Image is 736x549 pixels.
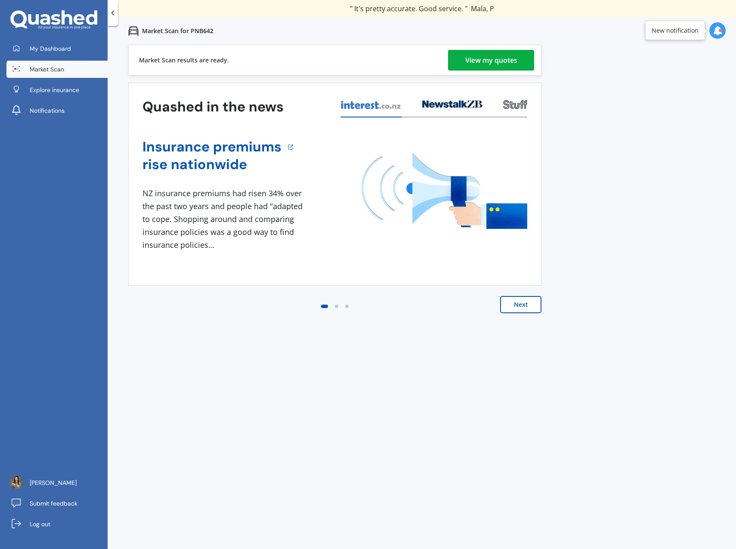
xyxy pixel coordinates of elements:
h3: Quashed in the news [142,98,284,116]
div: Market Scan results are ready. [139,45,229,75]
a: Log out [6,515,108,533]
a: Insurance premiums [142,138,281,156]
div: New notification [652,26,699,35]
a: View my quotes [448,50,534,71]
a: Notifications [6,102,108,119]
span: Explore insurance [30,86,79,94]
a: My Dashboard [6,40,108,57]
img: media image [362,153,527,229]
a: [PERSON_NAME] [6,474,108,491]
span: Market Scan [30,65,64,74]
a: Market Scan [6,61,108,78]
p: Market Scan for PNB642 [142,27,213,35]
div: NZ insurance premiums had risen 34% over the past two years and people had "adapted to cope. Shop... [142,187,306,251]
span: Log out [30,520,50,528]
img: picture [10,476,23,489]
span: [PERSON_NAME] [30,478,77,487]
a: Explore insurance [6,81,108,99]
a: Submit feedback [6,495,108,512]
span: My Dashboard [30,44,71,53]
span: Notifications [30,106,65,115]
span: Submit feedback [30,499,77,508]
img: car.f15378c7a67c060ca3f3.svg [128,26,139,36]
a: rise nationwide [142,156,281,173]
button: Next [500,296,541,313]
div: View my quotes [465,50,517,71]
